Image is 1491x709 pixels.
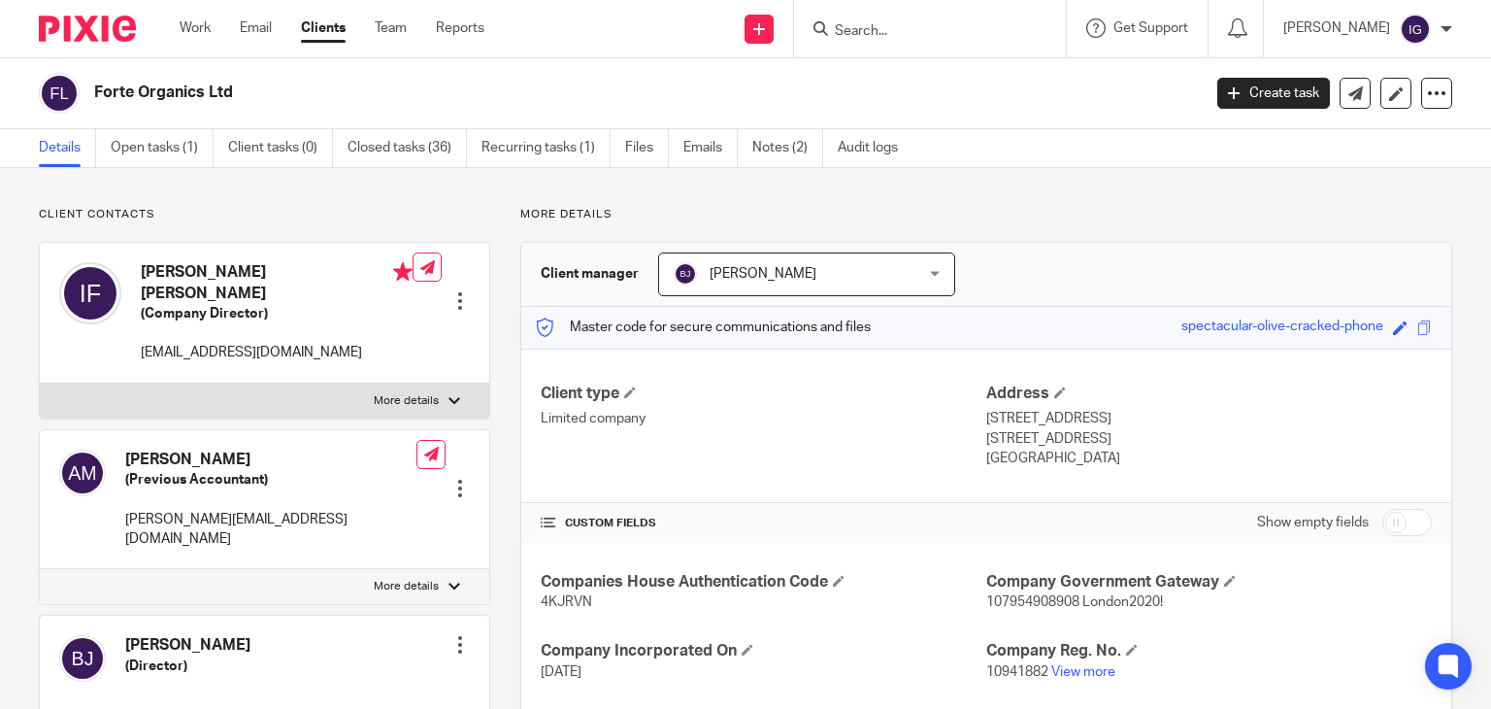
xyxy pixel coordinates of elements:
span: [DATE] [541,665,581,679]
label: Show empty fields [1257,513,1369,532]
h4: Companies House Authentication Code [541,572,986,592]
h4: [PERSON_NAME] [PERSON_NAME] [141,262,413,304]
input: Search [833,23,1008,41]
h3: Client manager [541,264,639,284]
img: svg%3E [59,450,106,496]
p: Limited company [541,409,986,428]
a: Client tasks (0) [228,129,333,167]
img: svg%3E [59,262,121,324]
h4: Client type [541,384,986,404]
span: 10941882 [986,665,1048,679]
h5: (Company Director) [141,304,413,323]
a: Create task [1217,78,1330,109]
a: Reports [436,18,484,38]
h4: [PERSON_NAME] [125,635,250,656]
p: More details [374,393,439,409]
i: Primary [393,262,413,282]
p: [PERSON_NAME] [1283,18,1390,38]
h2: Forte Organics Ltd [94,83,970,103]
img: svg%3E [39,73,80,114]
h4: Company Government Gateway [986,572,1432,592]
h4: CUSTOM FIELDS [541,516,986,531]
a: Work [180,18,211,38]
a: Files [625,129,669,167]
img: Pixie [39,16,136,42]
span: 107954908908 London2020! [986,595,1163,609]
p: More details [374,579,439,594]
h5: (Director) [125,657,250,676]
a: Audit logs [838,129,912,167]
a: Team [375,18,407,38]
p: [GEOGRAPHIC_DATA] [986,449,1432,468]
p: More details [520,207,1452,222]
h4: [PERSON_NAME] [125,450,416,470]
img: svg%3E [59,635,106,682]
a: Email [240,18,272,38]
a: Recurring tasks (1) [481,129,611,167]
a: Notes (2) [752,129,823,167]
span: 4KJRVN [541,595,592,609]
p: [STREET_ADDRESS] [986,429,1432,449]
a: Open tasks (1) [111,129,214,167]
p: [PERSON_NAME][EMAIL_ADDRESS][DOMAIN_NAME] [125,510,416,550]
a: View more [1051,665,1115,679]
a: Clients [301,18,346,38]
img: svg%3E [674,262,697,286]
p: Client contacts [39,207,490,222]
p: [EMAIL_ADDRESS][DOMAIN_NAME] [141,343,413,362]
h5: (Previous Accountant) [125,470,416,490]
div: spectacular-olive-cracked-phone [1181,317,1383,339]
a: Details [39,129,96,167]
h4: Company Incorporated On [541,641,986,661]
span: [PERSON_NAME] [710,267,816,281]
h4: Company Reg. No. [986,641,1432,661]
p: Master code for secure communications and files [536,318,871,337]
img: svg%3E [1400,14,1431,45]
a: Closed tasks (36) [348,129,467,167]
a: Emails [683,129,738,167]
span: Get Support [1113,21,1188,35]
h4: Address [986,384,1432,404]
p: [STREET_ADDRESS] [986,409,1432,428]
